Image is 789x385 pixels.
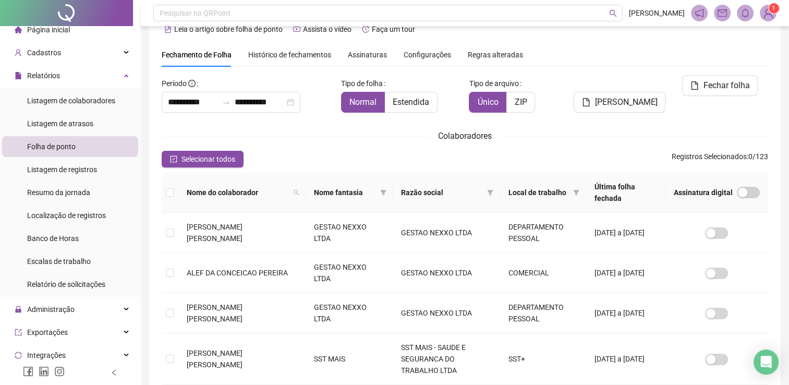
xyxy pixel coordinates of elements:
[586,173,665,213] th: Última folha fechada
[438,131,492,141] span: Colaboradores
[27,165,97,174] span: Listagem de registros
[362,26,369,33] span: history
[672,151,768,167] span: : 0 / 123
[174,25,283,33] span: Leia o artigo sobre folha de ponto
[27,97,115,105] span: Listagem de colaboradores
[15,72,22,79] span: file
[487,189,493,196] span: filter
[27,280,105,288] span: Relatório de solicitações
[341,78,383,89] span: Tipo de folha
[170,155,177,163] span: check-square
[500,213,586,253] td: DEPARTAMENTO PESSOAL
[404,51,451,58] span: Configurações
[674,187,733,198] span: Assinatura digital
[27,305,75,314] span: Administração
[690,81,699,90] span: file
[248,51,331,59] span: Histórico de fechamentos
[586,293,665,333] td: [DATE] a [DATE]
[393,213,500,253] td: GESTAO NEXXO LTDA
[164,26,172,33] span: file-text
[586,333,665,385] td: [DATE] a [DATE]
[514,97,527,107] span: ZIP
[571,185,581,200] span: filter
[582,98,590,106] span: file
[303,25,351,33] span: Assista o vídeo
[695,8,704,18] span: notification
[372,25,415,33] span: Faça um tour
[741,8,750,18] span: bell
[15,329,22,336] span: export
[291,185,301,200] span: search
[672,152,747,161] span: Registros Selecionados
[393,253,500,293] td: GESTAO NEXXO LTDA
[181,153,235,165] span: Selecionar todos
[760,5,776,21] img: 94656
[594,96,657,109] span: [PERSON_NAME]
[682,75,758,96] button: Fechar folha
[15,26,22,33] span: home
[718,8,727,18] span: mail
[586,213,665,253] td: [DATE] a [DATE]
[187,269,288,277] span: ALEF DA CONCEICAO PEREIRA
[27,328,68,336] span: Exportações
[39,366,49,377] span: linkedin
[306,213,393,253] td: GESTAO NEXXO LTDA
[348,51,387,58] span: Assinaturas
[187,223,242,243] span: [PERSON_NAME] [PERSON_NAME]
[349,97,377,107] span: Normal
[15,352,22,359] span: sync
[27,142,76,151] span: Folha de ponto
[23,366,33,377] span: facebook
[222,98,230,106] span: to
[187,303,242,323] span: [PERSON_NAME] [PERSON_NAME]
[27,49,61,57] span: Cadastros
[54,366,65,377] span: instagram
[500,333,586,385] td: SST+
[393,293,500,333] td: GESTAO NEXXO LTDA
[500,293,586,333] td: DEPARTAMENTO PESSOAL
[306,333,393,385] td: SST MAIS
[15,49,22,56] span: user-add
[754,350,779,375] div: Open Intercom Messenger
[27,351,66,359] span: Integrações
[27,211,106,220] span: Localização de registros
[772,5,775,12] span: 1
[629,7,685,19] span: [PERSON_NAME]
[380,189,386,196] span: filter
[573,189,579,196] span: filter
[306,293,393,333] td: GESTAO NEXXO LTDA
[111,369,118,376] span: left
[586,253,665,293] td: [DATE] a [DATE]
[314,187,376,198] span: Nome fantasia
[393,333,500,385] td: SST MAIS - SAUDE E SEGURANCA DO TRABALHO LTDA
[469,78,518,89] span: Tipo de arquivo
[15,306,22,313] span: lock
[162,151,244,167] button: Selecionar todos
[508,187,569,198] span: Local de trabalho
[500,253,586,293] td: COMERCIAL
[27,188,90,197] span: Resumo da jornada
[306,253,393,293] td: GESTAO NEXXO LTDA
[27,257,91,266] span: Escalas de trabalho
[188,80,196,87] span: info-circle
[293,189,299,196] span: search
[27,234,79,243] span: Banco de Horas
[27,26,70,34] span: Página inicial
[468,51,523,58] span: Regras alteradas
[27,119,93,128] span: Listagem de atrasos
[609,9,617,17] span: search
[401,187,483,198] span: Razão social
[162,79,187,88] span: Período
[187,187,289,198] span: Nome do colaborador
[27,71,60,80] span: Relatórios
[769,3,779,14] sup: Atualize o seu contato no menu Meus Dados
[393,97,429,107] span: Estendida
[222,98,230,106] span: swap-right
[293,26,300,33] span: youtube
[703,79,749,92] span: Fechar folha
[162,51,232,59] span: Fechamento de Folha
[187,349,242,369] span: [PERSON_NAME] [PERSON_NAME]
[378,185,389,200] span: filter
[574,92,665,113] button: [PERSON_NAME]
[477,97,498,107] span: Único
